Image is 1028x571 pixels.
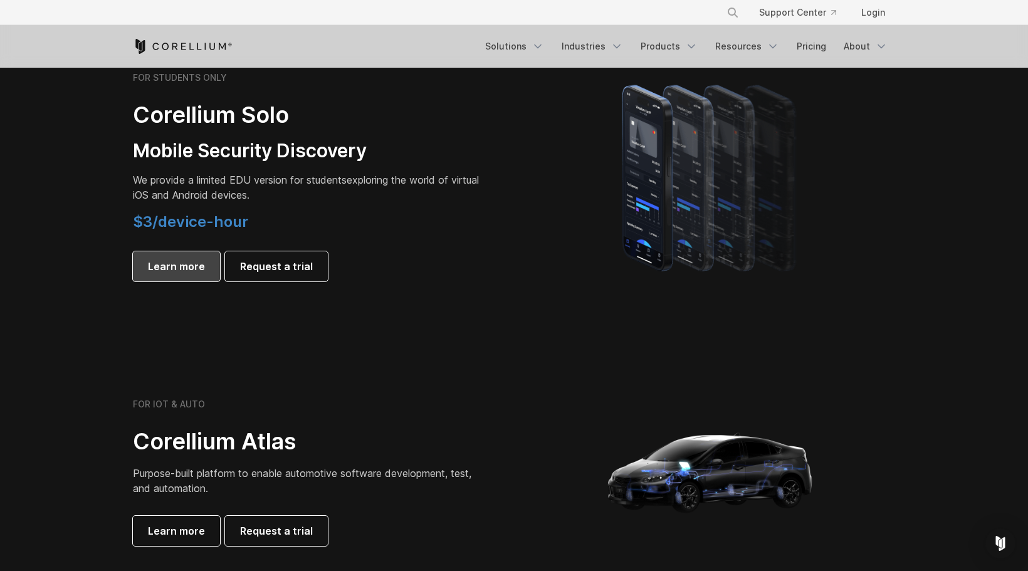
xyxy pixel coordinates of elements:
a: Support Center [749,1,846,24]
a: Resources [708,35,787,58]
span: We provide a limited EDU version for students [133,174,347,186]
a: Learn more [133,251,220,281]
p: exploring the world of virtual iOS and Android devices. [133,172,484,202]
div: Navigation Menu [711,1,895,24]
span: $3/device-hour [133,212,248,231]
h2: Corellium Atlas [133,427,484,456]
a: Industries [554,35,631,58]
a: Products [633,35,705,58]
button: Search [721,1,744,24]
span: Request a trial [240,523,313,538]
div: Open Intercom Messenger [985,528,1015,558]
span: Learn more [148,259,205,274]
a: Corellium Home [133,39,233,54]
h6: FOR IOT & AUTO [133,399,205,410]
a: Login [851,1,895,24]
h3: Mobile Security Discovery [133,139,484,163]
span: Learn more [148,523,205,538]
img: A lineup of four iPhone models becoming more gradient and blurred [597,67,826,286]
a: Request a trial [225,251,328,281]
div: Navigation Menu [478,35,895,58]
a: Solutions [478,35,552,58]
a: About [836,35,895,58]
a: Request a trial [225,516,328,546]
a: Pricing [789,35,834,58]
a: Learn more [133,516,220,546]
span: Request a trial [240,259,313,274]
h6: FOR STUDENTS ONLY [133,72,227,83]
span: Purpose-built platform to enable automotive software development, test, and automation. [133,467,471,495]
h2: Corellium Solo [133,101,484,129]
